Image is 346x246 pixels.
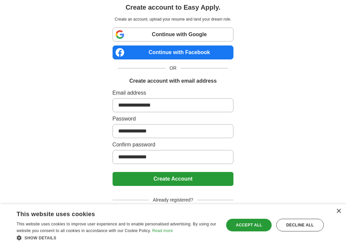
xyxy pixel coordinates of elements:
[152,228,173,233] a: Read more, opens a new window
[129,77,216,85] h1: Create account with email address
[126,2,220,12] h1: Create account to Easy Apply.
[336,209,341,214] div: Close
[113,172,234,186] button: Create Account
[25,236,56,240] span: Show details
[113,115,234,123] label: Password
[166,65,181,72] span: OR
[113,89,234,97] label: Email address
[226,219,272,231] div: Accept all
[149,197,197,204] span: Already registered?
[276,219,324,231] div: Decline all
[113,28,234,41] a: Continue with Google
[17,234,218,241] div: Show details
[114,16,232,22] p: Create an account, upload your resume and land your dream role.
[113,141,234,149] label: Confirm password
[113,45,234,59] a: Continue with Facebook
[17,222,216,233] span: This website uses cookies to improve user experience and to enable personalised advertising. By u...
[17,208,201,218] div: This website uses cookies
